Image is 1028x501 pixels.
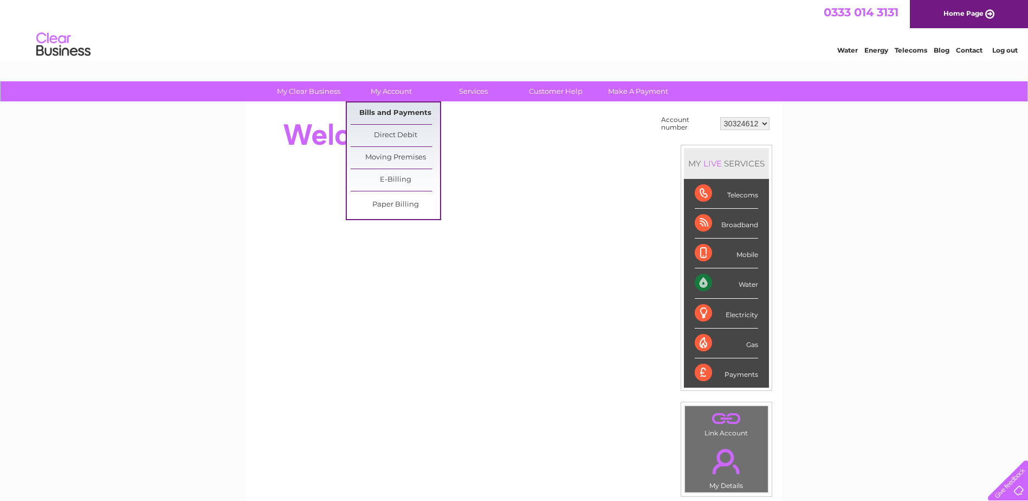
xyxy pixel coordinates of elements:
[511,81,600,101] a: Customer Help
[688,442,765,480] a: .
[264,81,353,101] a: My Clear Business
[895,46,927,54] a: Telecoms
[346,81,436,101] a: My Account
[688,409,765,428] a: .
[695,239,758,268] div: Mobile
[934,46,949,54] a: Blog
[695,179,758,209] div: Telecoms
[684,440,768,493] td: My Details
[36,28,91,61] img: logo.png
[824,5,898,19] a: 0333 014 3131
[351,147,440,169] a: Moving Premises
[837,46,858,54] a: Water
[429,81,518,101] a: Services
[351,125,440,146] a: Direct Debit
[701,158,724,169] div: LIVE
[351,169,440,191] a: E-Billing
[956,46,982,54] a: Contact
[695,329,758,358] div: Gas
[695,299,758,329] div: Electricity
[258,6,771,53] div: Clear Business is a trading name of Verastar Limited (registered in [GEOGRAPHIC_DATA] No. 3667643...
[684,148,769,179] div: MY SERVICES
[684,406,768,440] td: Link Account
[695,268,758,298] div: Water
[351,102,440,124] a: Bills and Payments
[695,209,758,239] div: Broadband
[351,194,440,216] a: Paper Billing
[593,81,683,101] a: Make A Payment
[658,113,717,134] td: Account number
[992,46,1018,54] a: Log out
[864,46,888,54] a: Energy
[695,358,758,388] div: Payments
